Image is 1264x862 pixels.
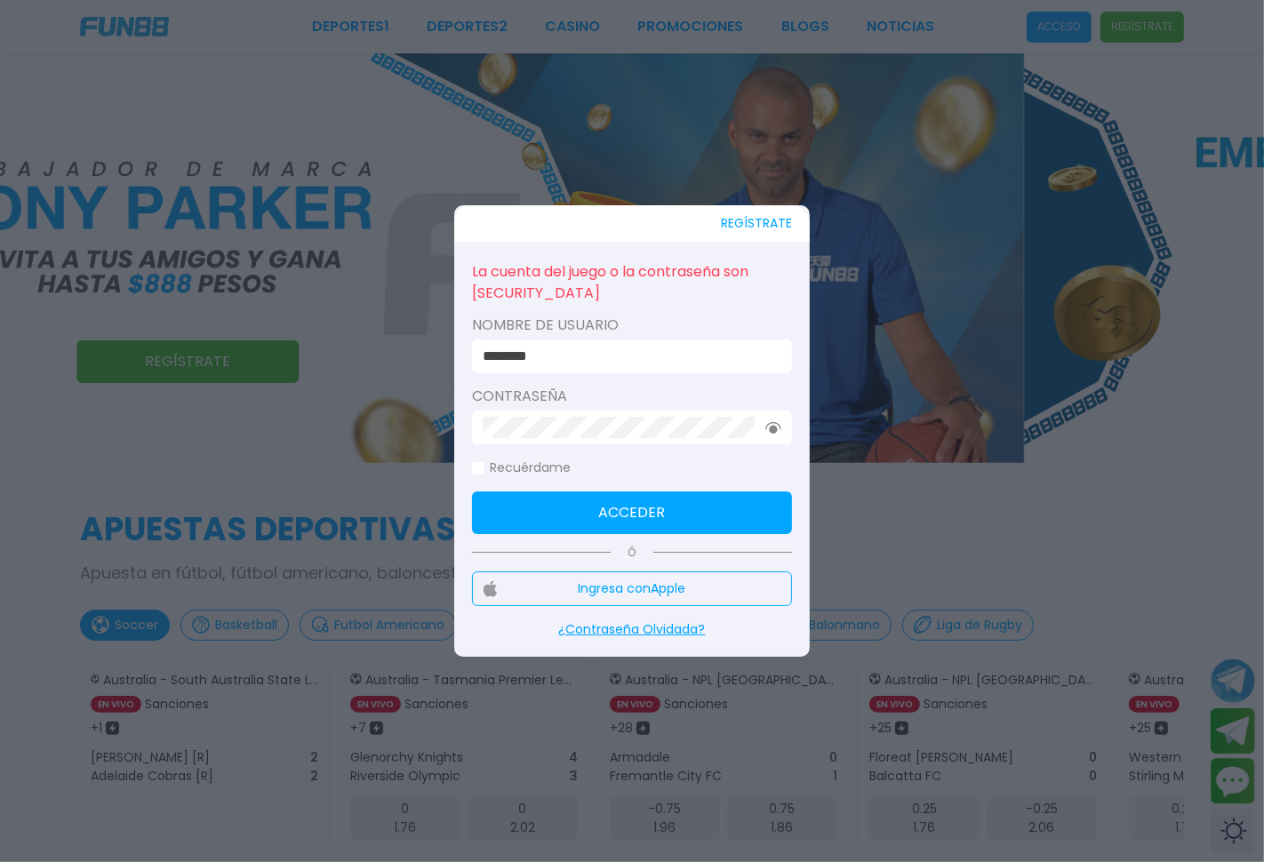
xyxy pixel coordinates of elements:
p: ¿Contraseña Olvidada? [472,620,792,639]
label: Recuérdame [472,459,571,477]
button: Ingresa conApple [472,571,792,606]
label: Nombre de usuario [472,315,792,336]
label: Contraseña [472,386,792,407]
button: REGÍSTRATE [721,205,792,242]
button: Acceder [472,491,792,534]
p: Ó [472,545,792,561]
p: La cuenta del juego o la contraseña son [SECURITY_DATA] [472,259,792,306]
